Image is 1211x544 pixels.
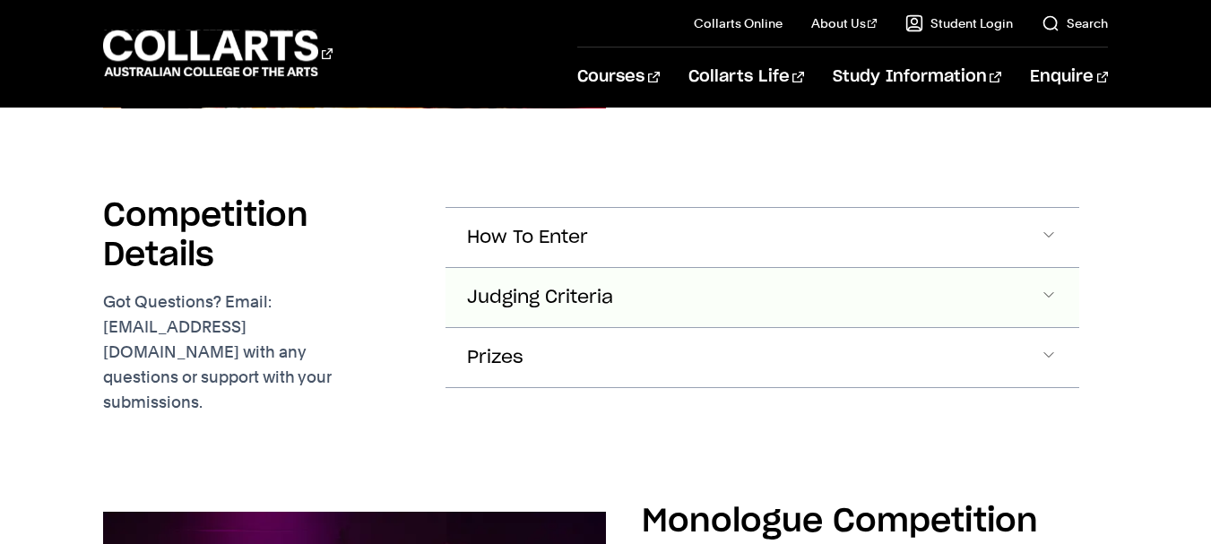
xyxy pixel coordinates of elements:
[103,196,417,275] h2: Competition Details
[694,14,783,32] a: Collarts Online
[445,268,1079,327] button: Judging Criteria
[688,47,804,107] a: Collarts Life
[467,348,523,368] span: Prizes
[445,208,1079,267] button: How To Enter
[103,289,417,415] p: Got Questions? Email: [EMAIL_ADDRESS][DOMAIN_NAME] with any questions or support with your submis...
[103,28,333,79] div: Go to homepage
[1042,14,1108,32] a: Search
[577,47,659,107] a: Courses
[905,14,1013,32] a: Student Login
[103,160,1108,472] section: Accordion Section
[445,328,1079,387] button: Prizes
[811,14,878,32] a: About Us
[642,505,1038,538] h2: Monologue Competition
[833,47,1001,107] a: Study Information
[1030,47,1108,107] a: Enquire
[467,288,613,308] span: Judging Criteria
[467,228,588,248] span: How To Enter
